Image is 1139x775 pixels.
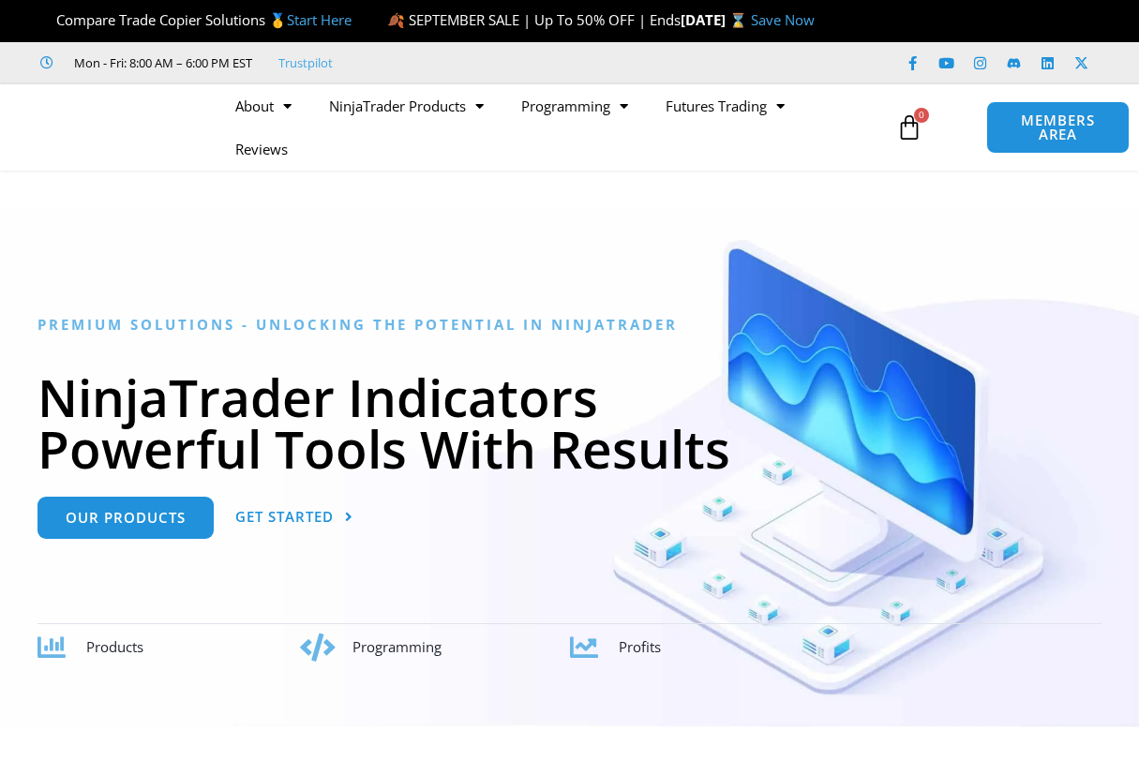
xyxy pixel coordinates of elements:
[310,84,502,127] a: NinjaTrader Products
[914,108,929,123] span: 0
[647,84,803,127] a: Futures Trading
[235,497,353,539] a: Get Started
[217,84,889,171] nav: Menu
[1006,113,1109,142] span: MEMBERS AREA
[13,94,215,161] img: LogoAI | Affordable Indicators – NinjaTrader
[41,13,55,27] img: 🏆
[217,84,310,127] a: About
[37,316,1102,334] h6: Premium Solutions - Unlocking the Potential in NinjaTrader
[278,52,333,74] a: Trustpilot
[502,84,647,127] a: Programming
[37,497,214,539] a: Our Products
[619,637,661,656] span: Profits
[387,10,681,29] span: 🍂 SEPTEMBER SALE | Up To 50% OFF | Ends
[86,637,143,656] span: Products
[868,100,951,155] a: 0
[66,511,186,525] span: Our Products
[287,10,352,29] a: Start Here
[352,637,442,656] span: Programming
[40,10,352,29] span: Compare Trade Copier Solutions 🥇
[217,127,307,171] a: Reviews
[751,10,815,29] a: Save Now
[37,371,1102,474] h1: NinjaTrader Indicators Powerful Tools With Results
[986,101,1129,154] a: MEMBERS AREA
[235,510,334,524] span: Get Started
[69,52,252,74] span: Mon - Fri: 8:00 AM – 6:00 PM EST
[681,10,751,29] strong: [DATE] ⌛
